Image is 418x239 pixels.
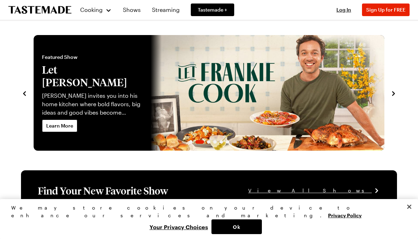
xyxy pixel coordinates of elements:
[336,7,351,13] span: Log In
[11,204,401,219] div: We may store cookies on your device to enhance our services and marketing.
[191,4,234,16] a: Tastemade +
[80,6,103,13] span: Cooking
[248,187,372,194] span: View All Shows
[42,63,142,89] h2: Let [PERSON_NAME]
[146,219,211,234] button: Your Privacy Choices
[328,212,362,218] a: More information about your privacy, opens in a new tab
[248,187,380,194] a: View All Shows
[330,6,358,13] button: Log In
[207,140,210,144] span: Go to slide 3
[390,89,397,97] button: navigate to next item
[198,6,227,13] span: Tastemade +
[38,184,168,197] h1: Find Your New Favorite Show
[42,120,77,132] a: Learn More
[8,6,71,14] a: To Tastemade Home Page
[42,54,142,61] span: Featured Show
[21,89,28,97] button: navigate to previous item
[189,140,193,144] span: Go to slide 1
[80,1,112,18] button: Cooking
[362,4,410,16] button: Sign Up for FREE
[11,204,401,234] div: Privacy
[34,35,384,151] div: 2 / 6
[195,140,204,144] span: Go to slide 2
[366,7,405,13] span: Sign Up for FREE
[42,91,142,117] p: [PERSON_NAME] invites you into his home kitchen where bold flavors, big ideas and good vibes beco...
[211,219,262,234] button: Ok
[213,140,217,144] span: Go to slide 4
[46,122,73,129] span: Learn More
[220,140,223,144] span: Go to slide 5
[402,199,417,214] button: Close
[226,140,229,144] span: Go to slide 6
